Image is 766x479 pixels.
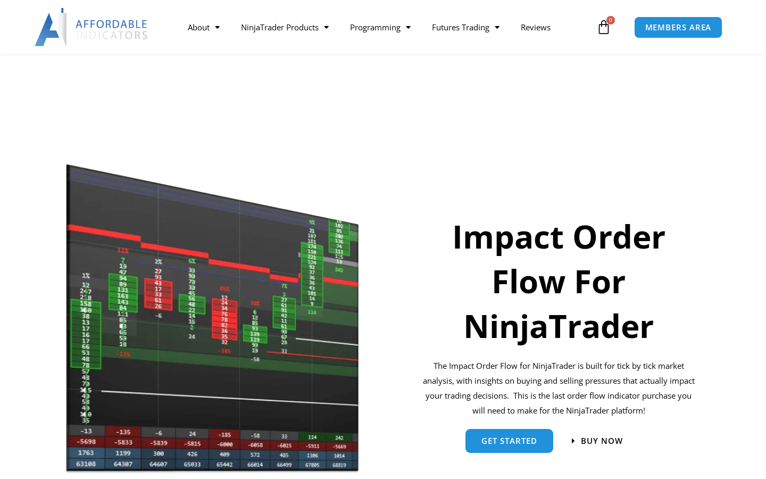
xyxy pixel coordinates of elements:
h1: Impact Order Flow For NinjaTrader [421,214,697,348]
a: NinjaTrader Products [230,15,339,39]
a: get started [465,429,553,453]
nav: Menu [177,15,594,39]
p: The Impact Order Flow for NinjaTrader is built for tick by tick market analysis, with insights on... [421,359,697,418]
a: MEMBERS AREA [634,16,723,38]
a: 0 [580,12,627,43]
span: get started [481,437,537,445]
span: Buy now [581,437,623,445]
img: LogoAI | Affordable Indicators – NinjaTrader [35,8,149,46]
a: Buy now [572,437,623,445]
a: About [177,15,230,39]
span: MEMBERS AREA [645,23,712,31]
img: Orderflow | Affordable Indicators – NinjaTrader [65,161,361,476]
a: Futures Trading [421,15,510,39]
a: Programming [339,15,421,39]
span: 0 [606,16,615,24]
a: Reviews [510,15,561,39]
